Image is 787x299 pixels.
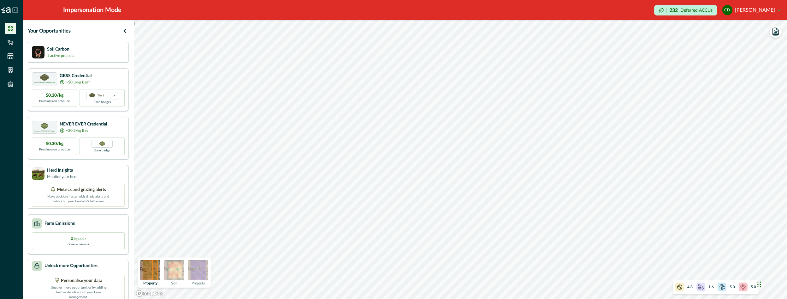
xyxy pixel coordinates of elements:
[34,82,55,83] p: Greenham Beef Sustainability Standard
[28,27,71,35] p: Your Opportunities
[755,269,787,299] iframe: Chat Widget
[722,3,781,18] button: charlotte drinnan[PERSON_NAME]
[110,92,118,99] div: more credentials avaialble
[57,186,106,193] p: Metrics and grazing alerts
[71,235,86,242] p: 0
[63,5,121,15] div: Impersonation Mode
[46,92,63,99] p: $0.30/kg
[66,79,90,85] p: +$0.3/kg Beef
[171,281,177,285] p: Soil
[39,147,70,152] p: Premiums on produce
[669,8,678,13] p: 232
[708,284,714,290] p: 1.6
[140,260,160,280] img: property preview
[44,220,75,227] p: Farm Emissions
[47,53,74,58] p: 1 active projects
[47,174,78,180] p: Monitor your herd
[757,275,761,294] div: Drag
[730,284,735,290] p: 5.0
[112,93,115,97] p: 1+
[192,281,205,285] p: Projects
[44,263,98,269] p: Unlock more Opportunities
[74,237,86,241] span: kg CO2e
[94,148,110,153] p: Earn badge
[136,290,163,297] a: Mapbox logo
[1,7,11,13] img: Logo
[751,284,756,290] p: 5.0
[164,260,184,280] img: soil preview
[89,93,95,98] img: certification logo
[34,131,55,132] p: Greenham NEVER EVER Beef Program
[47,46,74,53] p: Soil Carbon
[94,99,111,105] p: Earn badges
[99,141,105,146] img: Greenham NEVER EVER certification badge
[143,281,157,285] p: Property
[66,128,90,133] p: +$0.3/kg Beef
[680,8,713,13] p: Deferred ACCUs
[39,99,70,104] p: Premiums on produce
[47,167,78,174] p: Herd Insights
[98,93,104,97] p: Tier 1
[40,74,49,81] img: certification logo
[46,141,63,147] p: $0.30/kg
[60,121,107,128] p: NEVER EVER Credential
[188,260,208,280] img: projects preview
[687,284,693,290] p: 4.8
[47,193,110,204] p: Make decisions faster with simple alerts and metrics on your livestock’s behaviour.
[60,73,92,79] p: GBSS Credential
[61,278,102,284] p: Personalise your data
[68,242,89,247] p: Gross emissions
[41,123,49,129] img: certification logo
